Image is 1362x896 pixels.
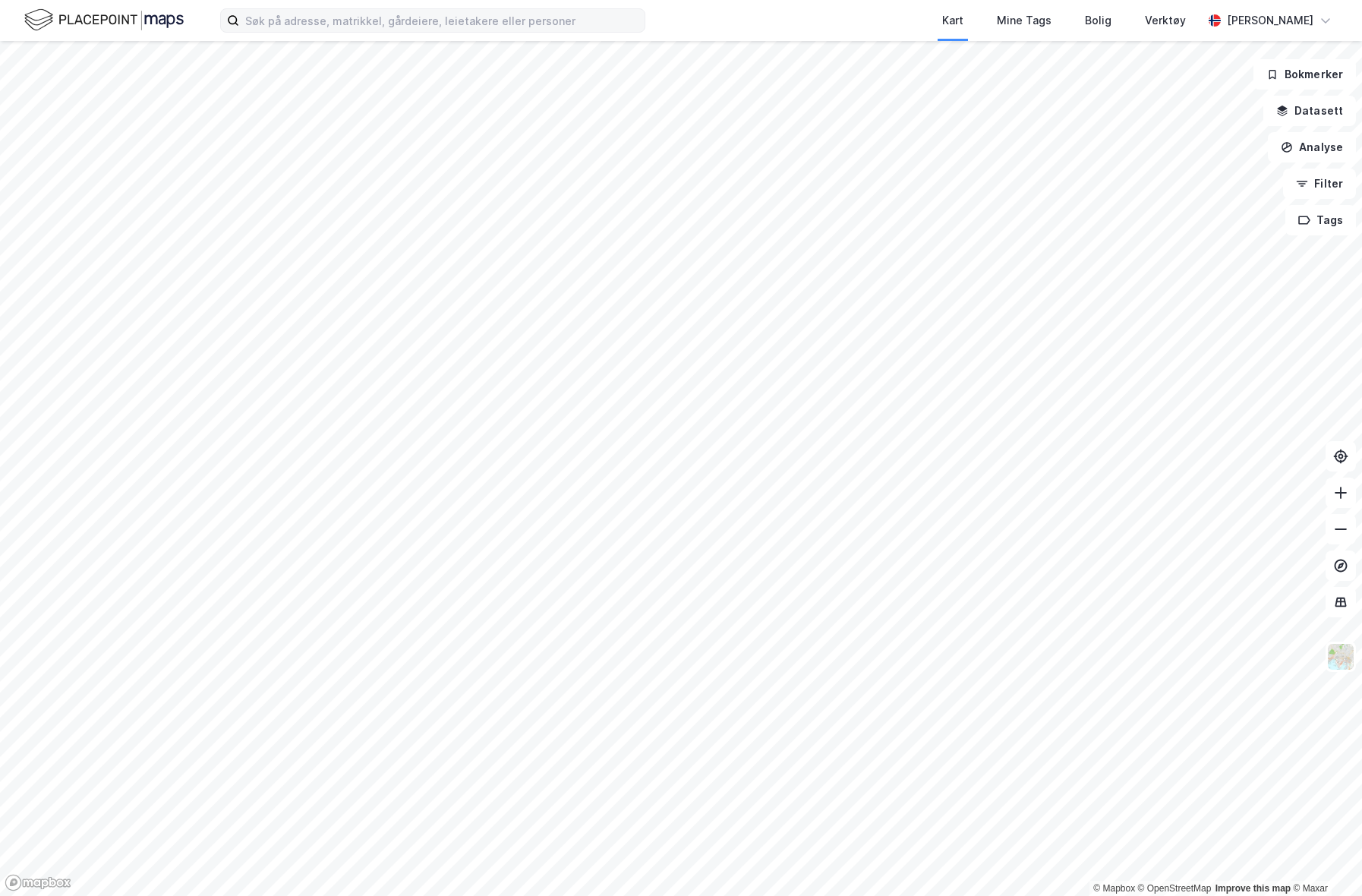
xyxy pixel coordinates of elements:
a: Mapbox [1093,883,1135,894]
div: Kontrollprogram for chat [1286,823,1362,896]
div: Kart [942,11,963,30]
div: Mine Tags [997,11,1051,30]
input: Søk på adresse, matrikkel, gårdeiere, leietakere eller personer [239,9,645,32]
button: Datasett [1263,96,1356,126]
button: Analyse [1268,132,1356,162]
button: Filter [1283,169,1356,199]
div: Bolig [1085,11,1111,30]
div: [PERSON_NAME] [1227,11,1313,30]
a: Improve this map [1215,883,1291,894]
a: OpenStreetMap [1138,883,1212,894]
a: Mapbox homepage [5,874,71,891]
div: Verktøy [1145,11,1186,30]
iframe: Chat Widget [1286,823,1362,896]
button: Bokmerker [1253,59,1356,90]
button: Tags [1285,205,1356,235]
img: logo.f888ab2527a4732fd821a326f86c7f29.svg [24,7,184,33]
img: Z [1326,642,1355,671]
